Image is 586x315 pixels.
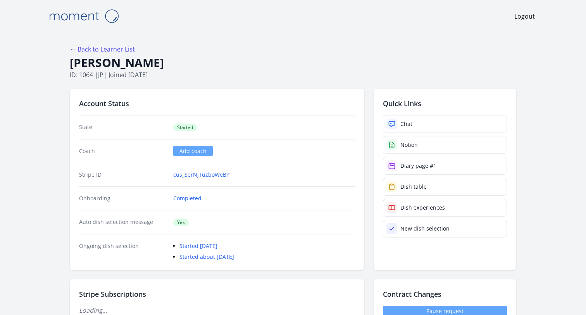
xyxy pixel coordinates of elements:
dt: Auto dish selection message [79,218,167,226]
div: Dish experiences [400,204,445,212]
a: cus_SerNjTuzboWeBP [173,171,229,179]
a: Completed [173,195,202,202]
p: ID: 1064 | | Joined [DATE] [70,70,516,79]
a: Logout [514,12,535,21]
h2: Account Status [79,98,355,109]
dt: State [79,123,167,131]
a: Dish experiences [383,199,507,217]
a: Started about [DATE] [179,253,234,260]
a: Chat [383,115,507,133]
h1: [PERSON_NAME] [70,55,516,70]
h2: Stripe Subscriptions [79,289,355,300]
div: Chat [400,120,412,128]
dt: Ongoing dish selection [79,242,167,261]
a: Add coach [173,146,213,156]
p: Loading... [79,306,355,315]
a: New dish selection [383,220,507,238]
a: Dish table [383,178,507,196]
h2: Contract Changes [383,289,507,300]
a: Notion [383,136,507,154]
h2: Quick Links [383,98,507,109]
a: Started [DATE] [179,242,217,250]
span: Yes [173,219,189,226]
dt: Coach [79,147,167,155]
span: jp [98,71,103,79]
a: Diary page #1 [383,157,507,175]
dt: Onboarding [79,195,167,202]
div: Diary page #1 [400,162,436,170]
dt: Stripe ID [79,171,167,179]
div: New dish selection [400,225,450,232]
div: Dish table [400,183,427,191]
a: ← Back to Learner List [70,45,135,53]
div: Notion [400,141,418,149]
img: Moment [45,6,122,26]
span: Started [173,124,197,131]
